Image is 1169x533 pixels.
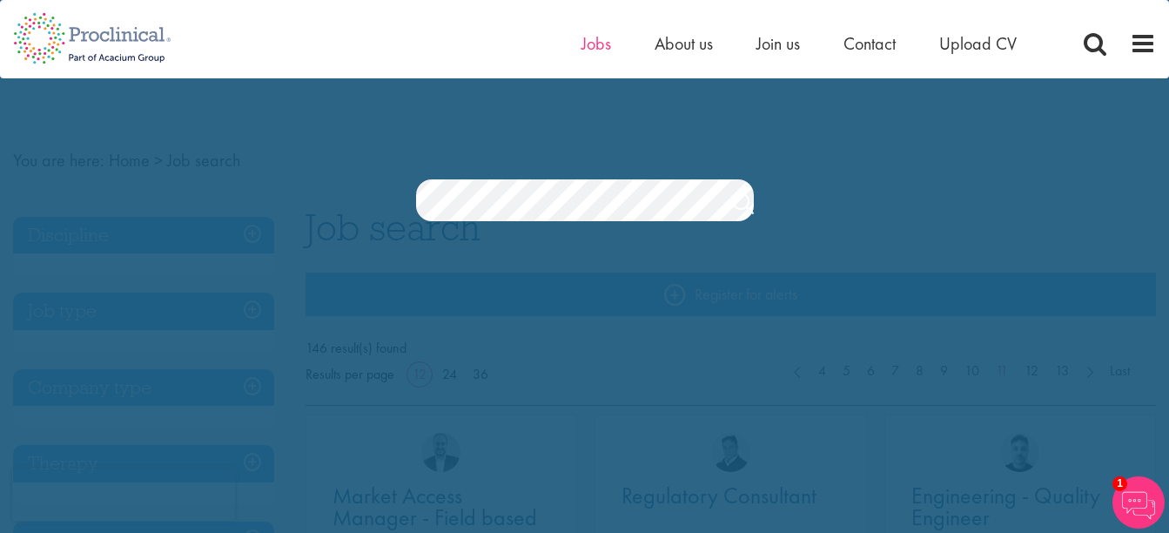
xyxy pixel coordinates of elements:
[1112,476,1127,491] span: 1
[1112,476,1165,529] img: Chatbot
[756,32,800,55] a: Join us
[939,32,1017,55] a: Upload CV
[843,32,896,55] a: Contact
[732,188,754,223] a: Job search submit button
[655,32,713,55] a: About us
[581,32,611,55] a: Jobs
